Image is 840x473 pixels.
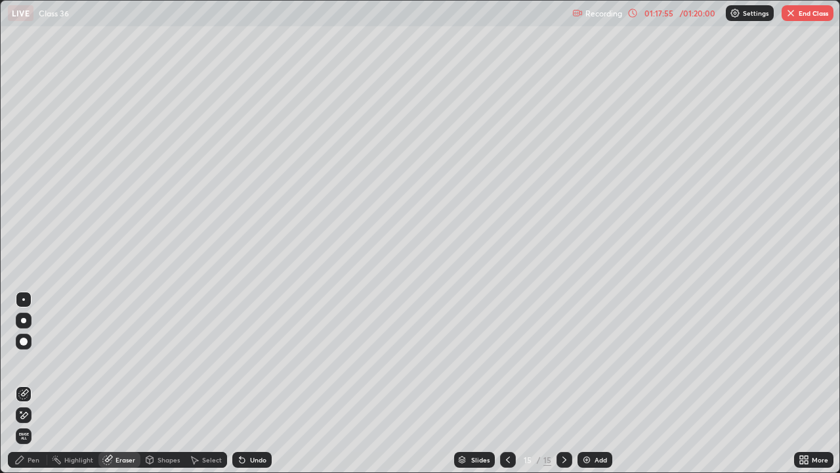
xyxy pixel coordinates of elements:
span: Erase all [16,432,31,440]
img: add-slide-button [581,455,592,465]
button: End Class [782,5,833,21]
div: / 01:20:00 [677,9,718,17]
div: Add [595,457,607,463]
img: class-settings-icons [730,8,740,18]
div: / [537,456,541,464]
div: Select [202,457,222,463]
img: recording.375f2c34.svg [572,8,583,18]
p: Recording [585,9,622,18]
div: 15 [521,456,534,464]
div: Undo [250,457,266,463]
div: 15 [543,454,551,466]
div: Shapes [157,457,180,463]
div: Slides [471,457,490,463]
p: LIVE [12,8,30,18]
div: Eraser [115,457,135,463]
img: end-class-cross [786,8,796,18]
p: Settings [743,10,768,16]
p: Class 36 [39,8,69,18]
div: 01:17:55 [640,9,677,17]
div: Highlight [64,457,93,463]
div: More [812,457,828,463]
div: Pen [28,457,39,463]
